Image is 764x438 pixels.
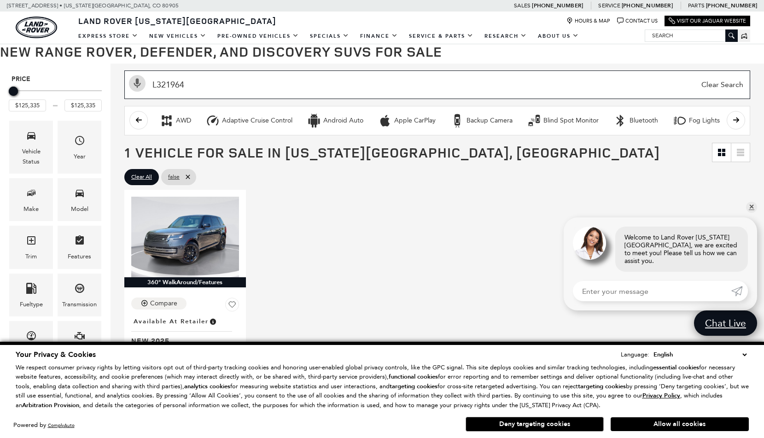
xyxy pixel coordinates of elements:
[12,75,99,83] h5: Price
[134,316,209,327] span: Available at Retailer
[543,117,599,125] div: Blind Spot Monitor
[73,15,282,26] a: Land Rover [US_STATE][GEOGRAPHIC_DATA]
[578,382,626,391] strong: targeting cookies
[700,317,751,329] span: Chat Live
[58,321,101,364] div: EngineEngine
[124,143,660,162] span: 1 Vehicle for Sale in [US_STATE][GEOGRAPHIC_DATA], [GEOGRAPHIC_DATA]
[22,401,79,409] strong: Arbitration Provision
[673,114,687,128] div: Fog Lights
[645,30,737,41] input: Search
[608,111,663,130] button: BluetoothBluetooth
[16,363,749,410] p: We respect consumer privacy rights by letting visitors opt out of third-party tracking cookies an...
[9,321,53,364] div: MileageMileage
[653,363,699,372] strong: essential cookies
[129,111,148,129] button: scroll left
[688,2,705,9] span: Parts
[160,114,174,128] div: AWD
[129,75,146,92] svg: Click to toggle on voice search
[573,281,731,301] input: Enter your message
[26,233,37,251] span: Trim
[642,391,680,400] u: Privacy Policy
[58,178,101,221] div: ModelModel
[74,233,85,251] span: Features
[727,111,745,129] button: scroll right
[689,117,720,125] div: Fog Lights
[58,121,101,174] div: YearYear
[9,178,53,221] div: MakeMake
[74,133,85,152] span: Year
[155,111,196,130] button: AWDAWD
[617,18,658,24] a: Contact Us
[9,99,46,111] input: Minimum
[62,299,97,310] div: Transmission
[73,28,584,44] nav: Main Navigation
[467,117,513,125] div: Backup Camera
[20,299,43,310] div: Fueltype
[479,28,532,44] a: Research
[307,114,321,128] div: Android Auto
[355,28,403,44] a: Finance
[71,204,88,214] div: Model
[630,117,658,125] div: Bluetooth
[668,111,725,130] button: Fog LightsFog Lights
[394,117,436,125] div: Apple CarPlay
[206,114,220,128] div: Adaptive Cruise Control
[26,128,37,146] span: Vehicle
[26,328,37,347] span: Mileage
[712,143,731,162] a: Grid View
[622,2,673,9] a: [PHONE_NUMBER]
[403,28,479,44] a: Service & Parts
[7,2,179,9] a: [STREET_ADDRESS] • [US_STATE][GEOGRAPHIC_DATA], CO 80905
[16,146,46,167] div: Vehicle Status
[9,83,102,111] div: Price
[573,227,606,260] img: Agent profile photo
[566,18,610,24] a: Hours & Map
[651,350,749,360] select: Language Select
[74,280,85,299] span: Transmission
[124,277,246,287] div: 360° WalkAround/Features
[302,111,368,130] button: Android AutoAndroid Auto
[74,152,86,162] div: Year
[68,251,91,262] div: Features
[222,117,292,125] div: Adaptive Cruise Control
[731,281,748,301] a: Submit
[131,315,239,355] a: Available at RetailerNew 2025Range Rover SE
[532,2,583,9] a: [PHONE_NUMBER]
[642,392,680,399] a: Privacy Policy
[378,114,392,128] div: Apple CarPlay
[74,185,85,204] span: Model
[23,204,39,214] div: Make
[25,251,37,262] div: Trim
[131,197,239,277] img: 2025 Land Rover Range Rover SE
[26,280,37,299] span: Fueltype
[225,298,239,315] button: Save Vehicle
[26,185,37,204] span: Make
[144,28,212,44] a: New Vehicles
[209,316,217,327] span: Vehicle is in stock and ready for immediate delivery. Due to demand, availability is subject to c...
[621,351,649,357] div: Language:
[58,274,101,316] div: TransmissionTransmission
[514,2,531,9] span: Sales
[706,2,757,9] a: [PHONE_NUMBER]
[124,70,750,99] input: Search Inventory
[16,350,96,360] span: Your Privacy & Cookies
[445,111,518,130] button: Backup CameraBackup Camera
[131,336,232,345] span: New 2025
[176,117,191,125] div: AWD
[669,18,746,24] a: Visit Our Jaguar Website
[212,28,304,44] a: Pre-Owned Vehicles
[611,417,749,431] button: Allow all cookies
[9,87,18,96] div: Maximum Price
[64,99,102,111] input: Maximum
[150,299,177,308] div: Compare
[201,111,297,130] button: Adaptive Cruise ControlAdaptive Cruise Control
[304,28,355,44] a: Specials
[697,71,748,99] span: Clear Search
[450,114,464,128] div: Backup Camera
[13,422,75,428] div: Powered by
[9,226,53,269] div: TrimTrim
[323,117,363,125] div: Android Auto
[532,28,584,44] a: About Us
[613,114,627,128] div: Bluetooth
[16,17,57,38] img: Land Rover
